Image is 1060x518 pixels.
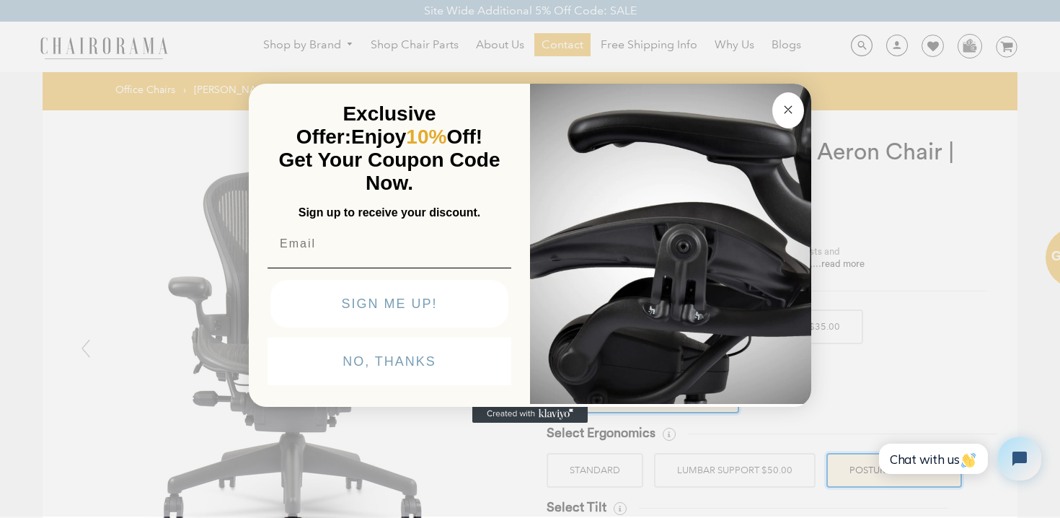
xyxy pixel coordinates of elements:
[772,92,804,128] button: Close dialog
[296,102,436,148] span: Exclusive Offer:
[268,338,511,385] button: NO, THANKS
[863,425,1054,493] iframe: Tidio Chat
[406,126,446,148] span: 10%
[270,280,508,328] button: SIGN ME UP!
[472,405,588,423] a: Created with Klaviyo - opens in a new tab
[299,206,480,219] span: Sign up to receive your discount.
[268,229,511,258] input: Email
[351,126,482,148] span: Enjoy Off!
[279,149,500,194] span: Get Your Coupon Code Now.
[530,81,811,404] img: 92d77583-a095-41f6-84e7-858462e0427a.jpeg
